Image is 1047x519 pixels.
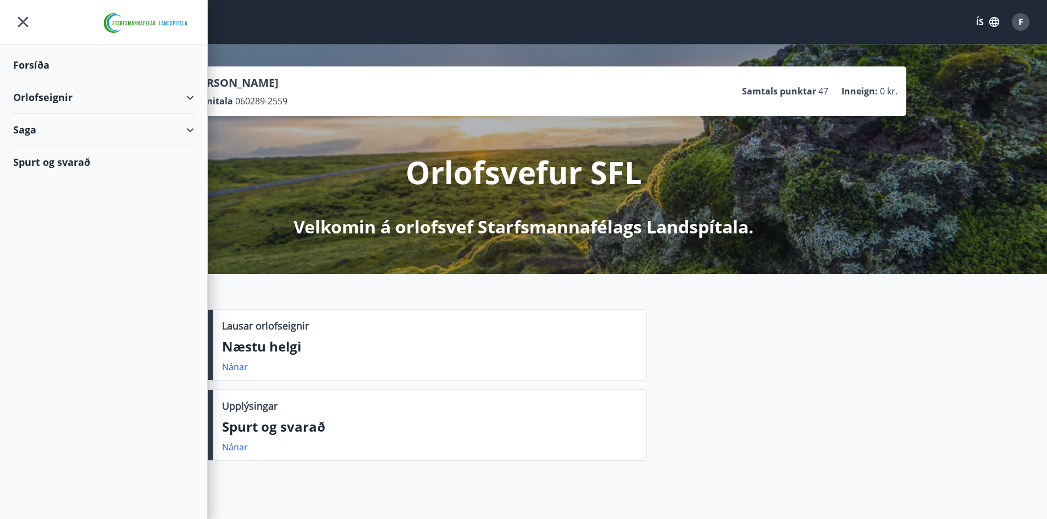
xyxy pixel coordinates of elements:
[13,49,194,81] div: Forsíða
[818,85,828,97] span: 47
[222,417,638,436] p: Spurt og svarað
[222,399,278,413] p: Upplýsingar
[880,85,898,97] span: 0 kr.
[13,12,33,32] button: menu
[970,12,1005,32] button: ÍS
[841,85,878,97] p: Inneign :
[190,75,287,91] p: [PERSON_NAME]
[13,114,194,146] div: Saga
[235,95,287,107] span: 060289-2559
[13,146,194,178] div: Spurt og svarað
[1018,16,1023,28] span: F
[222,319,309,333] p: Lausar orlofseignir
[99,12,194,34] img: union_logo
[190,95,233,107] p: Kennitala
[406,151,642,193] p: Orlofsvefur SFL
[742,85,816,97] p: Samtals punktar
[1007,9,1034,35] button: F
[222,441,248,453] a: Nánar
[222,361,248,373] a: Nánar
[13,81,194,114] div: Orlofseignir
[293,215,754,239] p: Velkomin á orlofsvef Starfsmannafélags Landspítala.
[222,337,638,356] p: Næstu helgi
